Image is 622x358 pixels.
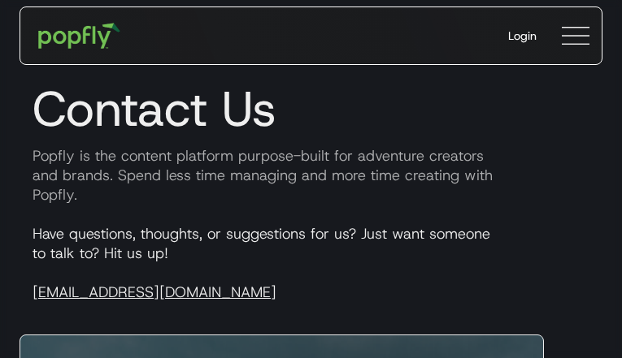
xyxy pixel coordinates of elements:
[33,283,276,302] a: [EMAIL_ADDRESS][DOMAIN_NAME]
[508,28,537,44] div: Login
[20,224,602,302] p: Have questions, thoughts, or suggestions for us? Just want someone to talk to? Hit us up!
[495,15,550,57] a: Login
[27,11,132,60] a: home
[20,80,602,138] h1: Contact Us
[20,146,602,205] p: Popfly is the content platform purpose-built for adventure creators and brands. Spend less time m...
